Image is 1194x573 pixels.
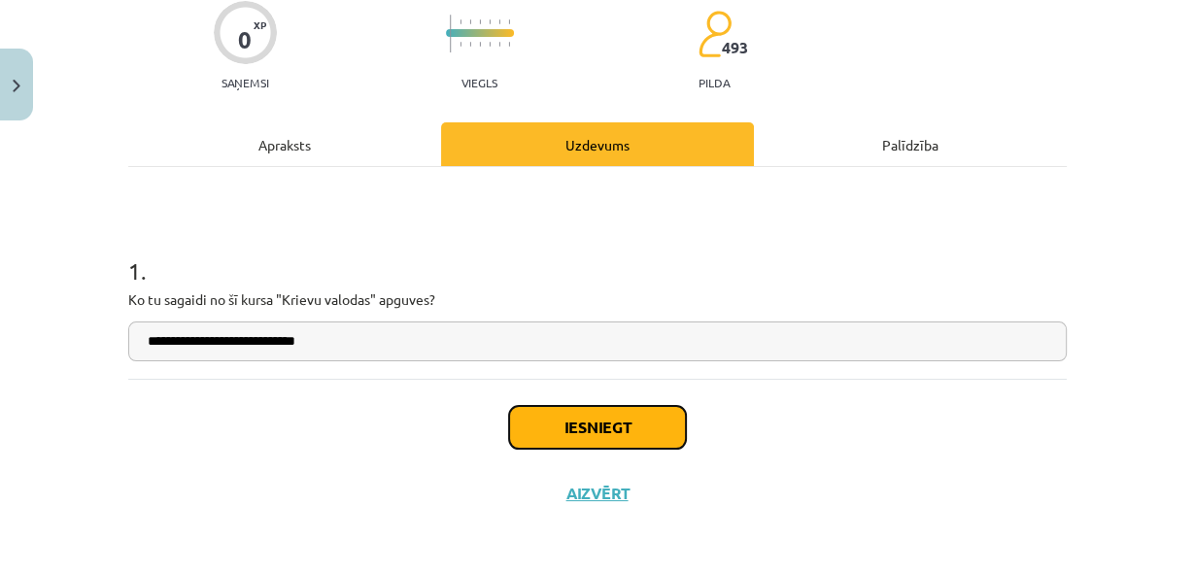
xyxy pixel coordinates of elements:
[128,223,1067,284] h1: 1 .
[698,10,732,58] img: students-c634bb4e5e11cddfef0936a35e636f08e4e9abd3cc4e673bd6f9a4125e45ecb1.svg
[498,19,500,24] img: icon-short-line-57e1e144782c952c97e751825c79c345078a6d821885a25fce030b3d8c18986b.svg
[754,122,1067,166] div: Palīdzība
[469,19,471,24] img: icon-short-line-57e1e144782c952c97e751825c79c345078a6d821885a25fce030b3d8c18986b.svg
[461,76,497,89] p: Viegls
[214,76,277,89] p: Saņemsi
[238,26,252,53] div: 0
[441,122,754,166] div: Uzdevums
[508,42,510,47] img: icon-short-line-57e1e144782c952c97e751825c79c345078a6d821885a25fce030b3d8c18986b.svg
[479,42,481,47] img: icon-short-line-57e1e144782c952c97e751825c79c345078a6d821885a25fce030b3d8c18986b.svg
[460,19,461,24] img: icon-short-line-57e1e144782c952c97e751825c79c345078a6d821885a25fce030b3d8c18986b.svg
[509,406,686,449] button: Iesniegt
[498,42,500,47] img: icon-short-line-57e1e144782c952c97e751825c79c345078a6d821885a25fce030b3d8c18986b.svg
[489,19,491,24] img: icon-short-line-57e1e144782c952c97e751825c79c345078a6d821885a25fce030b3d8c18986b.svg
[508,19,510,24] img: icon-short-line-57e1e144782c952c97e751825c79c345078a6d821885a25fce030b3d8c18986b.svg
[479,19,481,24] img: icon-short-line-57e1e144782c952c97e751825c79c345078a6d821885a25fce030b3d8c18986b.svg
[561,484,634,503] button: Aizvērt
[489,42,491,47] img: icon-short-line-57e1e144782c952c97e751825c79c345078a6d821885a25fce030b3d8c18986b.svg
[469,42,471,47] img: icon-short-line-57e1e144782c952c97e751825c79c345078a6d821885a25fce030b3d8c18986b.svg
[128,289,1067,310] p: Ko tu sagaidi no šī kursa "Krievu valodas" apguves?
[13,80,20,92] img: icon-close-lesson-0947bae3869378f0d4975bcd49f059093ad1ed9edebbc8119c70593378902aed.svg
[722,39,748,56] span: 493
[128,122,441,166] div: Apraksts
[460,42,461,47] img: icon-short-line-57e1e144782c952c97e751825c79c345078a6d821885a25fce030b3d8c18986b.svg
[699,76,730,89] p: pilda
[254,19,266,30] span: XP
[450,15,452,52] img: icon-long-line-d9ea69661e0d244f92f715978eff75569469978d946b2353a9bb055b3ed8787d.svg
